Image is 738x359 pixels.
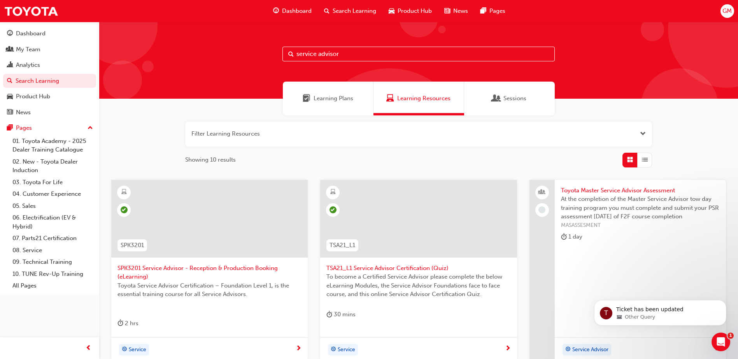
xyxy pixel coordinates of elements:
[453,7,468,16] span: News
[712,333,730,351] iframe: Intercom live chat
[282,7,312,16] span: Dashboard
[121,241,144,250] span: SPK3201
[386,94,394,103] span: Learning Resources
[9,244,96,256] a: 08. Service
[7,78,12,85] span: search-icon
[117,319,123,328] span: duration-icon
[16,92,50,101] div: Product Hub
[3,121,96,135] button: Pages
[185,155,236,164] span: Showing 10 results
[9,256,96,268] a: 09. Technical Training
[9,212,96,232] a: 06. Electrification (EV & Hybrid)
[296,345,302,352] span: next-icon
[7,46,13,53] span: people-icon
[16,29,46,38] div: Dashboard
[9,268,96,280] a: 10. TUNE Rev-Up Training
[444,6,450,16] span: news-icon
[333,7,376,16] span: Search Learning
[324,6,330,16] span: search-icon
[7,30,13,37] span: guage-icon
[561,232,582,242] div: 1 day
[438,3,474,19] a: news-iconNews
[318,3,382,19] a: search-iconSearch Learning
[561,186,720,195] span: Toyota Master Service Advisor Assessment
[88,123,93,133] span: up-icon
[282,47,555,61] input: Search...
[582,284,738,338] iframe: Intercom notifications message
[3,26,96,41] a: Dashboard
[330,206,337,213] span: learningRecordVerb_COMPLETE-icon
[16,108,31,117] div: News
[727,333,734,339] span: 1
[303,94,310,103] span: Learning Plans
[326,264,510,273] span: TSA21_L1 Service Advisor Certification (Quiz)
[722,7,732,16] span: GM
[9,135,96,156] a: 01. Toyota Academy - 2025 Dealer Training Catalogue
[288,50,294,59] span: Search
[7,93,13,100] span: car-icon
[121,187,127,197] span: learningResourceType_ELEARNING-icon
[464,82,555,115] a: SessionsSessions
[505,345,511,352] span: next-icon
[16,61,40,70] div: Analytics
[3,105,96,120] a: News
[9,280,96,292] a: All Pages
[86,343,91,353] span: prev-icon
[640,129,646,138] button: Open the filter
[117,281,302,299] span: Toyota Service Advisor Certification – Foundation Level 1, is the essential training course for a...
[330,241,355,250] span: TSA21_L1
[3,25,96,121] button: DashboardMy TeamAnalyticsSearch LearningProduct HubNews
[3,74,96,88] a: Search Learning
[122,345,127,355] span: target-icon
[9,156,96,176] a: 02. New - Toyota Dealer Induction
[326,310,332,319] span: duration-icon
[572,345,608,354] span: Service Advisor
[7,125,13,132] span: pages-icon
[267,3,318,19] a: guage-iconDashboard
[561,195,720,221] span: At the completion of the Master Service Advisor tow day training program you must complete and su...
[539,187,545,197] span: people-icon
[314,94,353,103] span: Learning Plans
[489,7,505,16] span: Pages
[9,188,96,200] a: 04. Customer Experience
[474,3,512,19] a: pages-iconPages
[326,272,510,299] span: To become a Certified Service Advisor please complete the below eLearning Modules, the Service Ad...
[561,221,720,230] span: MASASSESMENT
[720,4,734,18] button: GM
[398,7,432,16] span: Product Hub
[3,89,96,104] a: Product Hub
[382,3,438,19] a: car-iconProduct Hub
[493,94,500,103] span: Sessions
[330,187,336,197] span: learningResourceType_ELEARNING-icon
[273,6,279,16] span: guage-icon
[117,319,138,328] div: 2 hrs
[642,155,648,164] span: List
[561,232,567,242] span: duration-icon
[121,206,128,213] span: learningRecordVerb_COMPLETE-icon
[9,232,96,244] a: 07. Parts21 Certification
[9,200,96,212] a: 05. Sales
[326,310,356,319] div: 30 mins
[397,94,451,103] span: Learning Resources
[283,82,373,115] a: Learning PlansLearning Plans
[538,206,545,213] span: learningRecordVerb_NONE-icon
[503,94,526,103] span: Sessions
[389,6,394,16] span: car-icon
[3,58,96,72] a: Analytics
[7,109,13,116] span: news-icon
[373,82,464,115] a: Learning ResourcesLearning Resources
[7,62,13,69] span: chart-icon
[627,155,633,164] span: Grid
[16,45,40,54] div: My Team
[9,176,96,188] a: 03. Toyota For Life
[16,124,32,132] div: Pages
[3,42,96,57] a: My Team
[565,345,571,355] span: target-icon
[4,2,58,20] a: Trak
[117,264,302,281] span: SPK3201 Service Advisor - Reception & Production Booking (eLearning)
